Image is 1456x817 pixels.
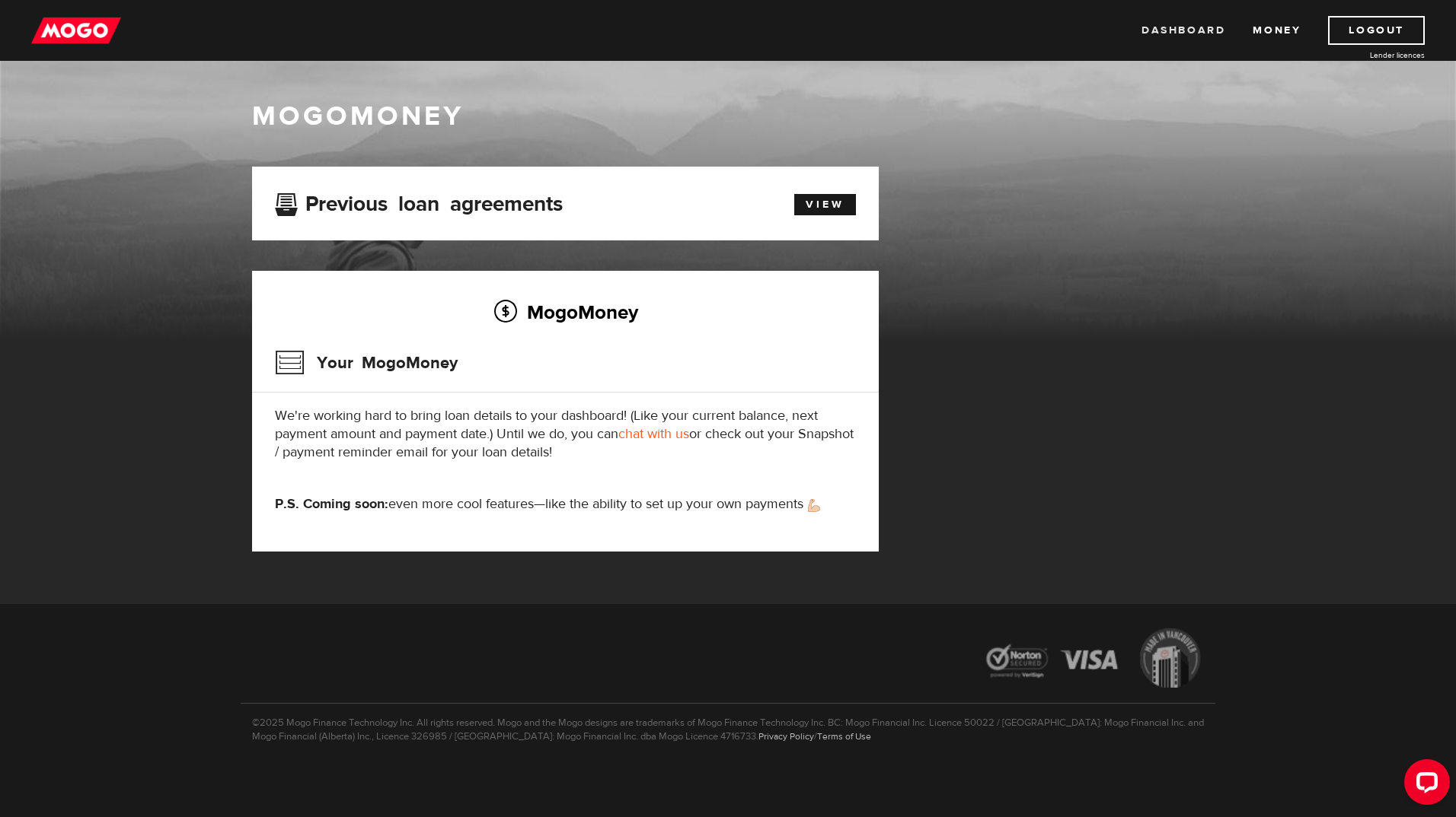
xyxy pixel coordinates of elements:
[275,343,458,383] h3: Your MogoMoney
[252,100,1204,132] h1: MogoMoney
[275,192,563,211] h3: Previous loan agreements
[1253,16,1301,45] a: Money
[275,495,388,513] strong: P.S. Coming soon:
[275,495,856,513] p: even more cool features—like the ability to set up your own payments
[31,16,121,45] img: mogo_logo-11ee424be714fa7cbb0f0f49df9e16ec.png
[758,730,814,742] a: Privacy Policy
[1328,16,1425,45] a: Logout
[794,194,856,215] a: View
[275,296,856,328] h2: MogoMoney
[1311,49,1425,61] a: Lender licences
[241,703,1215,743] p: ©2025 Mogo Finance Technology Inc. All rights reserved. Mogo and the Mogo designs are trademarks ...
[1392,753,1456,817] iframe: LiveChat chat widget
[817,730,871,742] a: Terms of Use
[275,407,856,462] p: We're working hard to bring loan details to your dashboard! (Like your current balance, next paym...
[618,425,689,443] a: chat with us
[1141,16,1225,45] a: Dashboard
[972,617,1215,703] img: legal-icons-92a2ffecb4d32d839781d1b4e4802d7b.png
[808,499,820,512] img: strong arm emoji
